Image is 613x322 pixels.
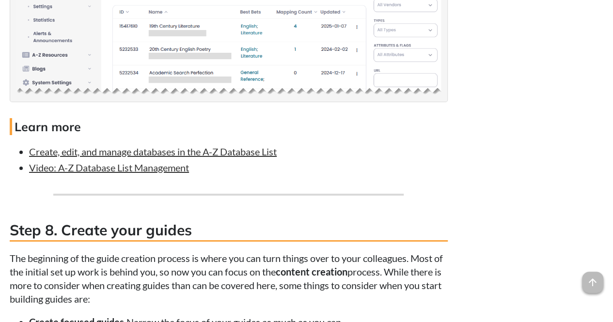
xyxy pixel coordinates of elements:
strong: content creation [276,266,347,277]
p: The beginning of the guide creation process is where you can turn things over to your colleagues.... [10,251,448,306]
h3: Step 8. Create your guides [10,220,448,242]
span: arrow_upward [582,272,603,293]
a: Video: A-Z Database List Management [29,162,189,173]
a: Create, edit, and manage databases in the A-Z Database List [29,146,277,157]
a: arrow_upward [582,273,603,284]
h4: Learn more [10,118,448,135]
